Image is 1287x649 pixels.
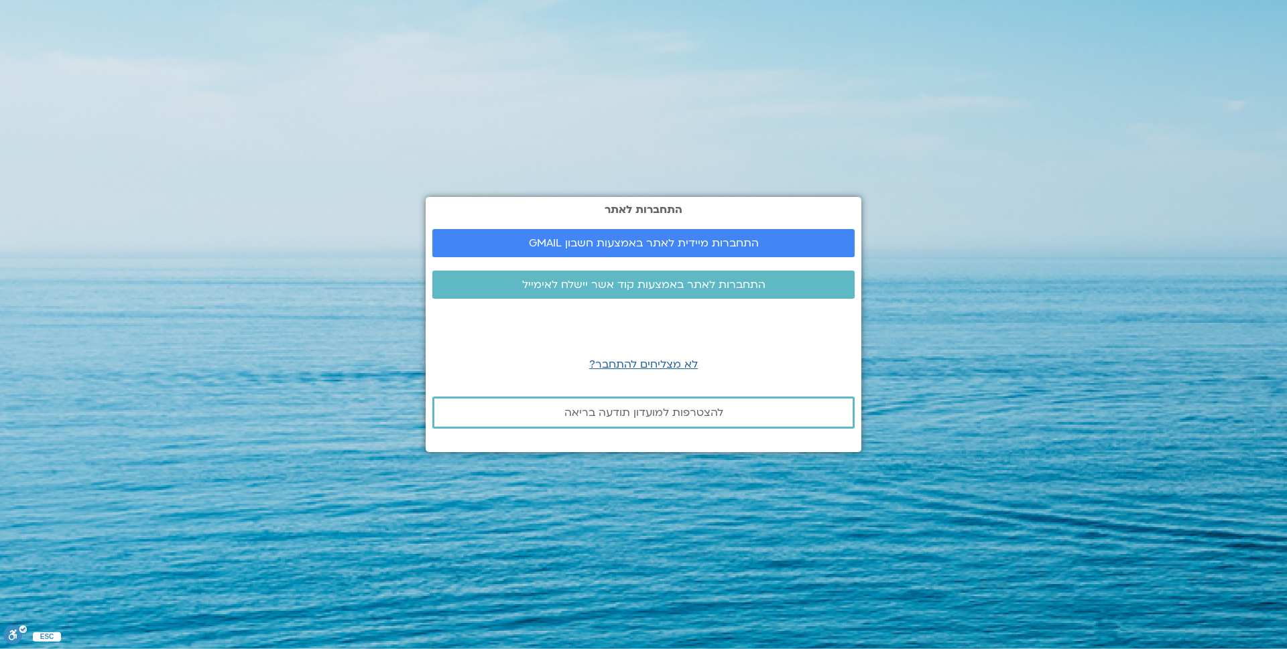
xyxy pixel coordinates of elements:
[432,271,855,299] a: התחברות לאתר באמצעות קוד אשר יישלח לאימייל
[564,407,723,419] span: להצטרפות למועדון תודעה בריאה
[432,229,855,257] a: התחברות מיידית לאתר באמצעות חשבון GMAIL
[432,204,855,216] h2: התחברות לאתר
[529,237,759,249] span: התחברות מיידית לאתר באמצעות חשבון GMAIL
[522,279,765,291] span: התחברות לאתר באמצעות קוד אשר יישלח לאימייל
[432,396,855,429] a: להצטרפות למועדון תודעה בריאה
[589,357,698,372] a: לא מצליחים להתחבר?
